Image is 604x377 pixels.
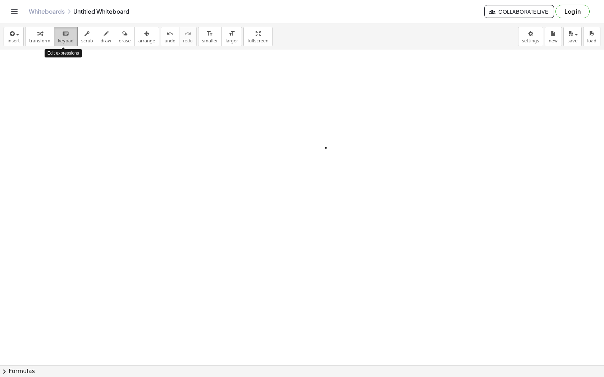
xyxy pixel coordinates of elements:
button: erase [115,27,134,46]
span: arrange [138,38,155,43]
button: Log in [555,5,590,18]
button: load [583,27,600,46]
button: insert [4,27,24,46]
button: format_sizesmaller [198,27,222,46]
i: redo [184,29,191,38]
i: format_size [206,29,213,38]
span: scrub [81,38,93,43]
button: draw [97,27,115,46]
span: settings [522,38,539,43]
span: save [567,38,577,43]
span: load [587,38,596,43]
button: scrub [77,27,97,46]
button: arrange [134,27,159,46]
i: keyboard [62,29,69,38]
button: format_sizelarger [221,27,242,46]
span: new [549,38,558,43]
button: Toggle navigation [9,6,20,17]
span: draw [101,38,111,43]
i: undo [166,29,173,38]
i: format_size [228,29,235,38]
span: transform [29,38,50,43]
button: fullscreen [243,27,272,46]
button: new [545,27,562,46]
span: keypad [58,38,74,43]
button: settings [518,27,543,46]
button: transform [25,27,54,46]
span: insert [8,38,20,43]
button: redoredo [179,27,197,46]
span: undo [165,38,175,43]
span: Collaborate Live [490,8,548,15]
span: redo [183,38,193,43]
span: fullscreen [247,38,268,43]
button: Collaborate Live [484,5,554,18]
span: smaller [202,38,218,43]
span: larger [225,38,238,43]
div: Edit expressions [45,49,82,57]
span: erase [119,38,131,43]
button: keyboardkeypad [54,27,78,46]
button: undoundo [161,27,179,46]
button: save [563,27,582,46]
a: Whiteboards [29,8,65,15]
